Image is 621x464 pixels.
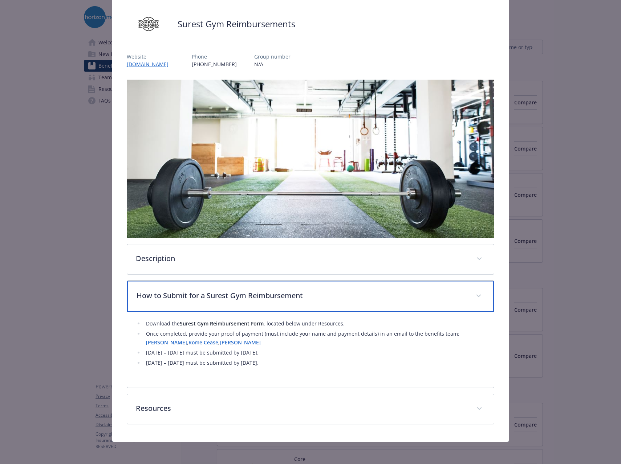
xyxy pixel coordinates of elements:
[192,60,237,68] p: [PHONE_NUMBER]
[127,53,174,60] p: Website
[144,319,485,328] li: Download the , located below under Resources.
[136,403,468,414] p: Resources
[127,61,174,68] a: [DOMAIN_NAME]
[146,339,187,346] a: [PERSON_NAME]
[127,312,494,388] div: How to Submit for a Surest Gym Reimbursement
[188,339,218,346] a: Rome Cease
[127,80,494,238] img: banner
[254,53,291,60] p: Group number
[180,320,264,327] strong: Surest Gym Reimbursement Form
[144,359,485,367] li: [DATE] – [DATE] must be submitted by [DATE].
[192,53,237,60] p: Phone
[127,394,494,424] div: Resources
[127,244,494,274] div: Description
[127,281,494,312] div: How to Submit for a Surest Gym Reimbursement
[137,290,467,301] p: How to Submit for a Surest Gym Reimbursement
[178,18,295,30] h2: Surest Gym Reimbursements
[127,13,170,35] img: Company Sponsored
[254,60,291,68] p: N/A
[144,348,485,357] li: [DATE] – [DATE] must be submitted by [DATE].
[144,329,485,347] li: Once completed, provide your proof of payment (must include your name and payment details) in an ...
[220,339,261,346] a: [PERSON_NAME]
[136,253,468,264] p: Description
